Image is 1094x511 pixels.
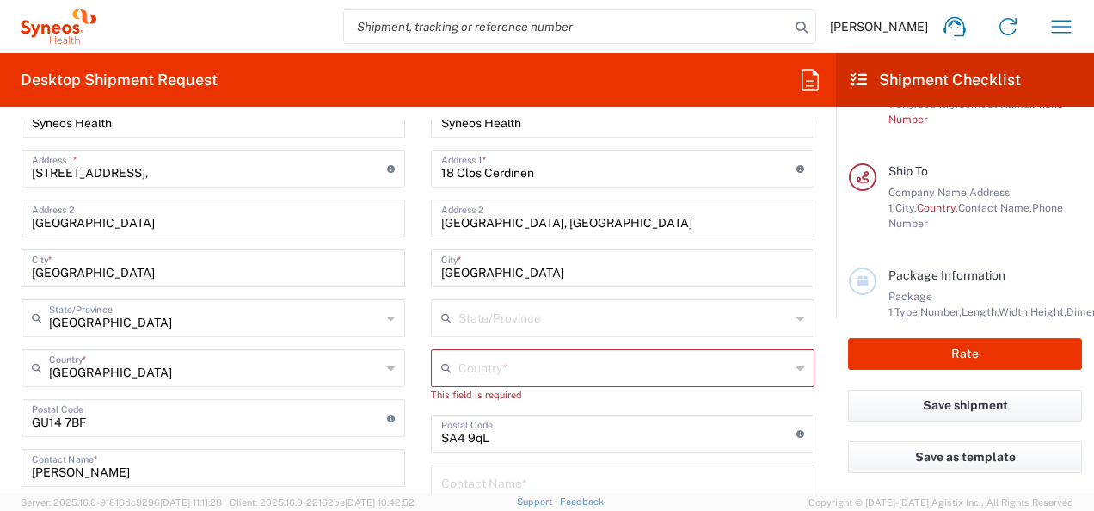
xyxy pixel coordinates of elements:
[888,186,969,199] span: Company Name,
[517,496,560,507] a: Support
[894,305,920,318] span: Type,
[345,497,415,508] span: [DATE] 10:42:52
[958,201,1032,214] span: Contact Name,
[999,305,1030,318] span: Width,
[21,70,218,90] h2: Desktop Shipment Request
[917,201,958,214] span: Country,
[830,19,928,34] span: [PERSON_NAME]
[962,305,999,318] span: Length,
[431,387,814,403] div: This field is required
[888,164,928,178] span: Ship To
[920,305,962,318] span: Number,
[848,338,1082,370] button: Rate
[160,497,222,508] span: [DATE] 11:11:28
[808,495,1073,510] span: Copyright © [DATE]-[DATE] Agistix Inc., All Rights Reserved
[851,70,1021,90] h2: Shipment Checklist
[888,290,932,318] span: Package 1:
[344,10,790,43] input: Shipment, tracking or reference number
[895,201,917,214] span: City,
[1030,305,1066,318] span: Height,
[848,441,1082,473] button: Save as template
[560,496,604,507] a: Feedback
[21,497,222,508] span: Server: 2025.16.0-91816dc9296
[230,497,415,508] span: Client: 2025.16.0-22162be
[888,268,1005,282] span: Package Information
[848,390,1082,422] button: Save shipment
